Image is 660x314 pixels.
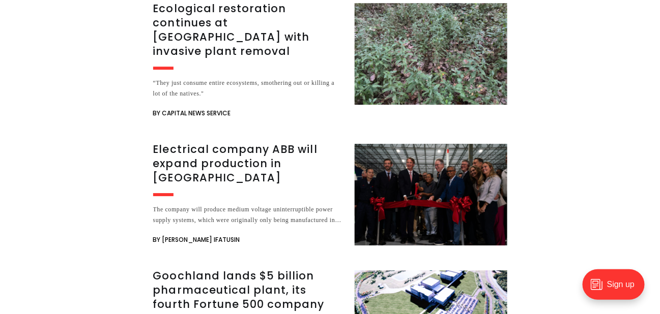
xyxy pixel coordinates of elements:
span: By [PERSON_NAME] Ifatusin [153,234,240,246]
img: Electrical company ABB will expand production in Henrico [355,144,507,245]
a: Electrical company ABB will expand production in [GEOGRAPHIC_DATA] The company will produce mediu... [153,144,507,246]
img: Ecological restoration continues at Chapel Island with invasive plant removal [355,3,507,105]
h3: Goochland lands $5 billion pharmaceutical plant, its fourth Fortune 500 company [153,269,342,311]
h3: Electrical company ABB will expand production in [GEOGRAPHIC_DATA] [153,142,342,185]
iframe: portal-trigger [574,264,660,314]
span: By Capital News Service [153,107,231,119]
div: “They just consume entire ecosystems, smothering out or killing a lot of the natives." [153,78,342,99]
h3: Ecological restoration continues at [GEOGRAPHIC_DATA] with invasive plant removal [153,2,342,58]
a: Ecological restoration continues at [GEOGRAPHIC_DATA] with invasive plant removal “They just cons... [153,3,507,119]
div: The company will produce medium voltage uninterruptible power supply systems, which were original... [153,204,342,226]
